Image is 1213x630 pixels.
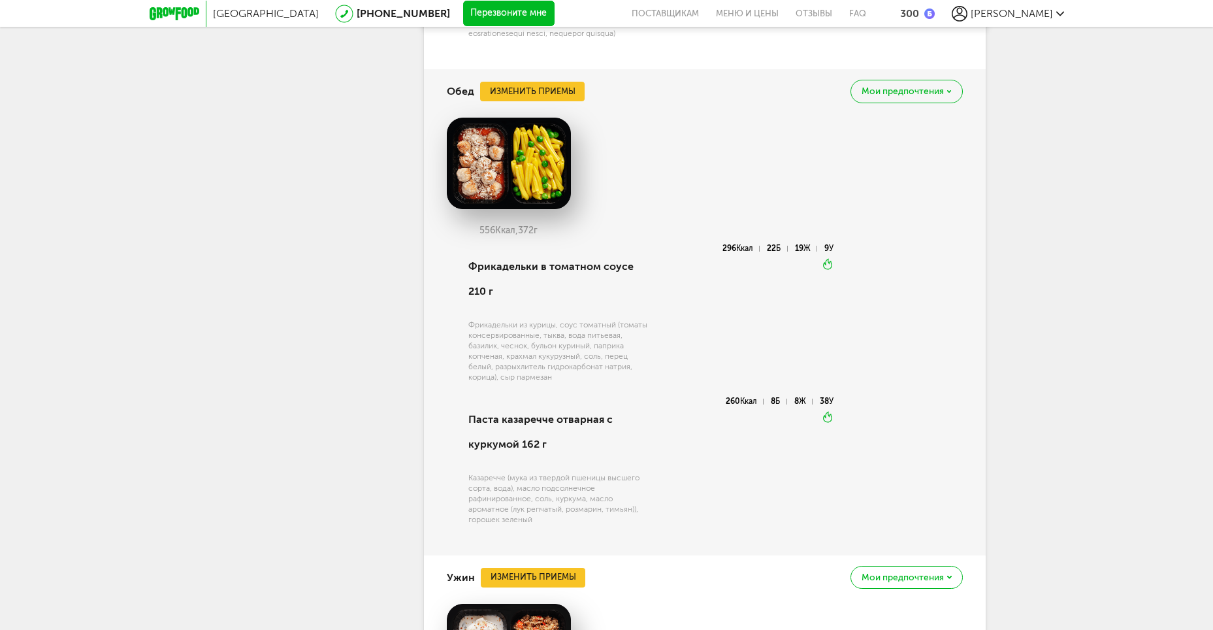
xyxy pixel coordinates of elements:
button: Изменить приемы [481,568,585,588]
img: big_BcJg5LGWmDCpsgAn.png [447,118,571,209]
div: 556 372 [447,225,571,236]
span: Б [776,244,781,253]
span: г [534,225,538,236]
div: 22 [767,246,787,252]
span: Мои предпочтения [862,87,944,96]
span: [PERSON_NAME] [971,7,1053,20]
div: 38 [820,399,833,405]
span: Ккал [736,244,753,253]
a: [PHONE_NUMBER] [357,7,450,20]
span: Ж [799,397,806,406]
div: Фрикадельки в томатном соусе 210 г [468,244,649,314]
h4: Обед [447,79,474,104]
span: У [829,244,833,253]
span: Мои предпочтения [862,573,944,582]
div: 260 [726,399,764,405]
div: Казаречче (мука из твердой пшеницы высшего сорта, вода), масло подсолнечное рафинированное, соль,... [468,472,649,525]
span: У [829,397,833,406]
div: 9 [824,246,833,252]
button: Изменить приемы [480,82,585,101]
span: Ккал, [495,225,518,236]
div: 300 [900,7,919,20]
div: Паста казаречче отварная с куркумой 162 г [468,397,649,467]
h4: Ужин [447,565,475,590]
div: 8 [771,399,786,405]
div: 19 [795,246,817,252]
div: 8 [794,399,813,405]
span: Ккал [740,397,757,406]
button: Перезвоните мне [463,1,555,27]
img: bonus_b.cdccf46.png [924,8,935,19]
span: Б [775,397,780,406]
span: Ж [803,244,811,253]
div: Фрикадельки из курицы, соус томатный (томаты консервированные, тыква, вода питьевая, базилик, чес... [468,320,649,382]
span: [GEOGRAPHIC_DATA] [213,7,319,20]
div: 296 [722,246,760,252]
